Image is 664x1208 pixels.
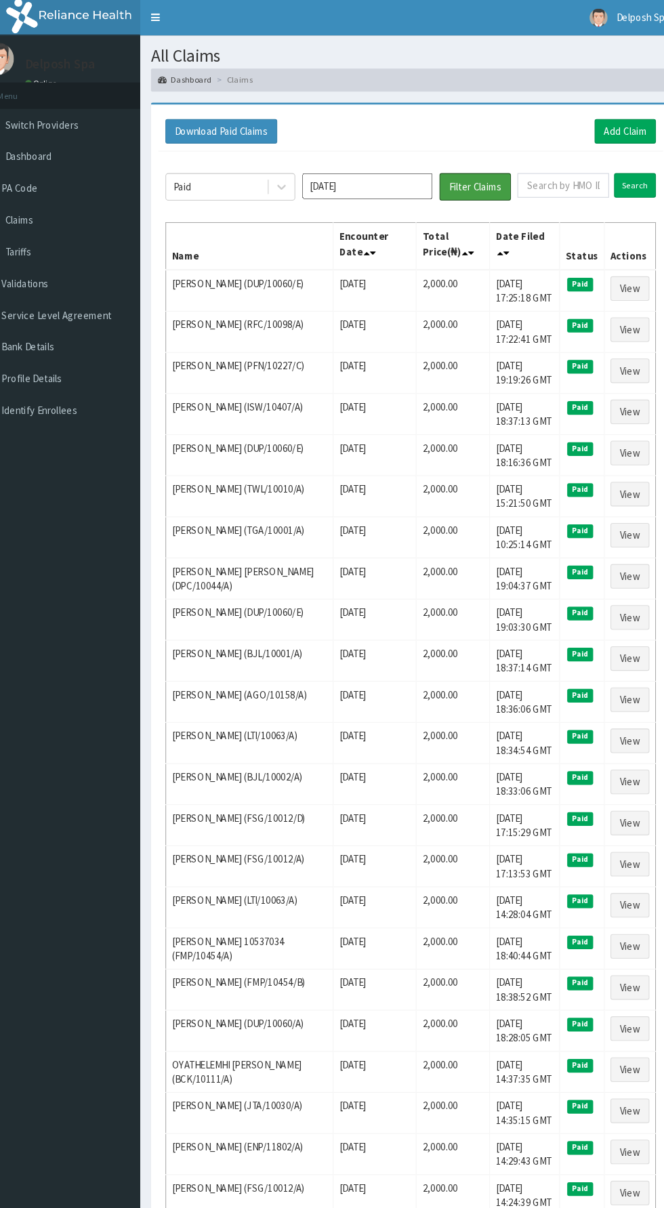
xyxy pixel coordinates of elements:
input: Select Month and Year [308,163,430,187]
td: [DATE] 18:36:06 GMT [484,640,550,678]
a: View [598,1109,634,1132]
td: [DATE] [337,640,415,678]
a: View [598,259,634,283]
td: [DATE] [337,678,415,717]
div: Minimize live chat window [222,7,255,39]
span: Delposh Spa [603,10,654,22]
td: [PERSON_NAME] (ENP/11802/A) [180,1064,337,1103]
td: [DATE] [337,1064,415,1103]
td: 2,000.00 [415,910,484,949]
td: [DATE] 14:29:43 GMT [484,1064,550,1103]
td: [DATE] 10:25:14 GMT [484,485,550,524]
td: [DATE] [337,446,415,485]
td: [DATE] [337,987,415,1026]
th: Status [549,209,592,253]
a: View [598,1148,634,1171]
td: 2,000.00 [415,1142,484,1180]
td: 2,000.00 [415,524,484,562]
a: View [598,684,634,707]
span: Paid [557,570,581,582]
td: [DATE] 17:13:53 GMT [484,794,550,833]
span: Paid [557,724,581,736]
td: [PERSON_NAME] (DUP/10060/E) [180,253,337,293]
td: [PERSON_NAME] (DUP/10060/E) [180,562,337,601]
a: View [598,568,634,591]
td: [PERSON_NAME] (RFC/10098/A) [180,292,337,331]
a: Add Claim [583,112,640,135]
td: [PERSON_NAME] (LTI/10063/A) [180,833,337,871]
textarea: Type your message and hit 'Enter' [7,370,258,417]
input: Search [601,163,640,186]
span: Paid [557,995,581,1007]
a: View [598,453,634,476]
td: 2,000.00 [415,755,484,794]
a: View [598,1070,634,1094]
td: 2,000.00 [415,408,484,446]
td: [DATE] 19:03:30 GMT [484,562,550,601]
td: [DATE] [337,1142,415,1180]
span: Claims [29,201,56,213]
span: Paid [557,840,581,852]
td: 2,000.00 [415,833,484,871]
td: [DATE] [337,601,415,640]
a: View [598,993,634,1016]
a: View [598,491,634,514]
td: [PERSON_NAME] (DUP/10060/A) [180,949,337,987]
td: 2,000.00 [415,1103,484,1142]
td: 2,000.00 [415,485,484,524]
img: User Image [578,8,595,25]
span: Paid [557,686,581,698]
th: Total Price(₦) [415,209,484,253]
span: Paid [557,299,581,312]
td: [DATE] 17:22:41 GMT [484,292,550,331]
td: 2,000.00 [415,794,484,833]
td: OYATHELEMHI [PERSON_NAME] (BCK/10111/A) [180,987,337,1026]
td: [DATE] 14:22:22 GMT [484,1142,550,1180]
a: View [598,762,634,785]
td: [DATE] [337,408,415,446]
td: [PERSON_NAME] (BJL/10001/A) [180,601,337,640]
a: View [598,530,634,553]
th: Encounter Date [337,209,415,253]
td: [DATE] 14:37:35 GMT [484,987,550,1026]
span: Paid [557,1149,581,1161]
td: [PERSON_NAME] (FSG/10012/A) [180,1103,337,1142]
td: [DATE] 19:19:26 GMT [484,331,550,369]
button: Filter Claims [437,163,504,188]
span: Paid [557,493,581,505]
td: [DATE] [337,755,415,794]
a: View [598,877,634,900]
td: [DATE] 14:24:39 GMT [484,1103,550,1142]
td: [DATE] [337,949,415,987]
span: Paid [557,917,581,930]
a: View [598,337,634,360]
td: [DATE] [337,292,415,331]
span: Paid [557,531,581,543]
td: 2,000.00 [415,871,484,910]
input: Search by HMO ID [510,163,596,186]
th: Name [180,209,337,253]
span: Paid [557,879,581,891]
td: [PERSON_NAME] (FSG/10012/D) [180,755,337,794]
td: [PERSON_NAME] (PFN/10227/C) [180,331,337,369]
a: View [598,646,634,669]
td: [PERSON_NAME] (JTA/10030/A) [180,1026,337,1064]
td: [DATE] 18:28:05 GMT [484,949,550,987]
td: 2,000.00 [415,640,484,678]
td: [DATE] [337,794,415,833]
img: d_794563401_company_1708531726252_794563401 [25,68,55,102]
td: [PERSON_NAME] (TWL/10010/A) [180,446,337,485]
td: [DATE] [337,1026,415,1064]
span: Switch Providers [29,111,98,123]
td: [DATE] [337,871,415,910]
span: We're online! [79,171,187,308]
td: [DATE] [337,524,415,562]
td: 2,000.00 [415,949,484,987]
h1: All Claims [166,43,654,61]
a: View [598,839,634,862]
td: [PERSON_NAME] (BJL/10002/A) [180,717,337,755]
a: View [598,607,634,630]
td: [PERSON_NAME] (TGA/10001/A) [180,485,337,524]
a: Online [47,73,80,83]
span: Paid [557,1072,581,1084]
